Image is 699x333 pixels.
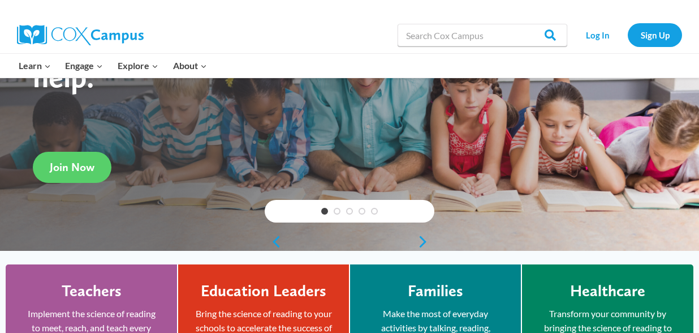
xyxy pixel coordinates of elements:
h4: Families [408,281,463,301]
button: Child menu of About [166,54,214,78]
a: next [417,235,434,249]
a: Join Now [33,152,111,183]
h4: Education Leaders [201,281,326,301]
button: Child menu of Explore [110,54,166,78]
a: 3 [346,208,353,215]
a: 5 [371,208,378,215]
h4: Healthcare [570,281,645,301]
nav: Primary Navigation [11,54,214,78]
a: 4 [359,208,365,215]
div: content slider buttons [265,230,434,253]
a: Log In [573,23,622,46]
h4: Teachers [62,281,122,301]
a: 1 [321,208,328,215]
button: Child menu of Engage [58,54,111,78]
nav: Secondary Navigation [573,23,682,46]
span: Join Now [50,160,94,174]
a: previous [265,235,282,249]
button: Child menu of Learn [11,54,58,78]
a: 2 [334,208,340,215]
a: Sign Up [628,23,682,46]
img: Cox Campus [17,25,144,45]
input: Search Cox Campus [398,24,567,46]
